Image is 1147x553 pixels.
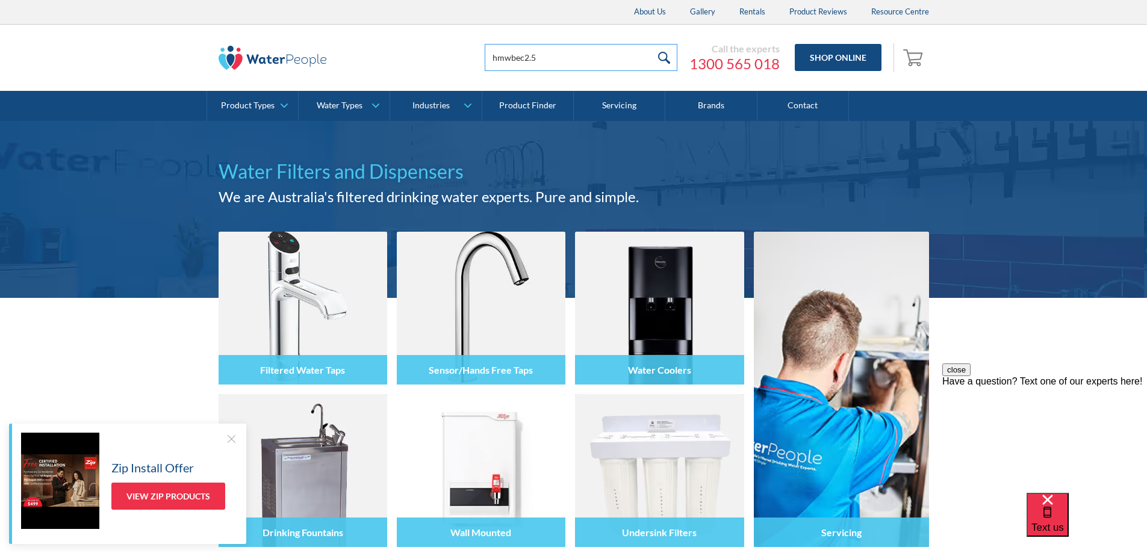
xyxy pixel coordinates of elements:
img: Undersink Filters [575,394,744,547]
img: Wall Mounted [397,394,565,547]
iframe: podium webchat widget prompt [942,363,1147,508]
a: Product Types [207,91,298,121]
h4: Drinking Fountains [263,527,343,538]
h4: Servicing [821,527,862,538]
img: Filtered Water Taps [219,232,387,385]
iframe: podium webchat widget bubble [1027,493,1147,553]
h4: Undersink Filters [622,527,697,538]
div: Industries [412,100,450,111]
a: Water Types [299,91,390,121]
input: Search products [485,44,677,71]
a: Industries [390,91,481,121]
img: Zip Install Offer [21,433,99,529]
a: Servicing [754,232,929,547]
div: Product Types [221,100,275,111]
a: Brands [665,91,757,121]
h5: Zip Install Offer [111,459,194,477]
a: Contact [757,91,849,121]
img: Sensor/Hands Free Taps [397,232,565,385]
a: View Zip Products [111,483,225,510]
a: Shop Online [795,44,881,71]
img: Water Coolers [575,232,744,385]
span: 1300 565 018 [689,55,780,72]
a: 1300 565 018 [689,55,780,73]
h4: Filtered Water Taps [260,364,345,375]
img: Drinking Fountains [219,394,387,547]
img: shopping cart [903,48,926,67]
a: Open empty cart [900,43,929,72]
img: The Water People [219,46,327,70]
a: Servicing [574,91,665,121]
h4: Wall Mounted [450,527,511,538]
div: Water Types [317,100,362,111]
a: Product Finder [482,91,574,121]
div: Call the experts [689,43,780,55]
h4: Sensor/Hands Free Taps [429,364,533,375]
h4: Water Coolers [628,364,691,375]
